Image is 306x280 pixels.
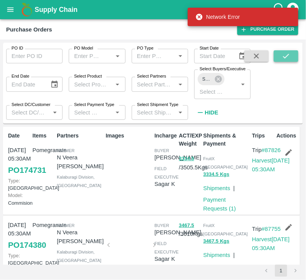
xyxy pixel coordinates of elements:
p: Trip [252,225,290,233]
button: open drawer [2,1,19,18]
strong: Hide [205,109,218,116]
input: Select Buyers/Executive [197,86,226,96]
button: 3467.5 Kgs [203,237,230,246]
span: Model: [8,192,23,198]
a: Shipments [203,185,230,191]
p: Shipments & Payment [203,132,249,148]
span: Sagar K [198,75,217,83]
b: Supply Chain [35,6,78,13]
p: Sagar K [154,180,179,188]
div: customer-support [273,3,286,17]
div: | [230,181,235,192]
input: Enter PO Type [134,51,163,61]
span: Farmer [57,223,74,228]
a: Supply Chain [35,4,273,15]
p: [PERSON_NAME] [154,153,201,162]
p: / 3610 Kgs [179,221,200,239]
div: Sagar K [198,73,225,85]
button: Open [175,108,185,118]
label: Select Buyers/Executive [200,66,246,72]
span: field executive [154,166,179,179]
span: Type: [8,253,20,258]
input: Select Product [71,79,110,89]
label: End Date [12,73,29,80]
a: #87826 [262,147,281,153]
input: Enter PO ID [6,49,63,63]
label: PO ID [12,45,23,51]
div: Network Error [195,10,240,24]
p: [DATE] 05:30AM [8,221,30,238]
span: Farmer [57,148,74,153]
img: logo [19,2,35,17]
input: Enter PO Model [71,51,100,61]
span: FruitX [GEOGRAPHIC_DATA] [203,223,248,236]
label: Select Product [74,73,102,80]
p: Incharge [154,132,176,140]
a: PO174731 [8,163,46,177]
label: Select Payment Type [74,102,114,108]
label: Select Partners [137,73,166,80]
button: 3334.5 [179,154,194,163]
p: Actions [276,132,298,140]
input: End Date [6,77,44,91]
a: Payment Requests (2) [203,263,236,278]
p: N Veera [PERSON_NAME] [57,153,104,171]
nav: pagination navigation [259,265,303,277]
p: Partners [57,132,103,140]
button: Choose date [47,77,62,92]
div: | [230,248,235,259]
div: Purchase Orders [6,25,52,35]
button: page 1 [275,265,287,277]
a: Payment Requests (1) [203,197,236,211]
span: Kalaburagi Division , [GEOGRAPHIC_DATA] [57,250,101,263]
label: Select Shipment Type [137,102,179,108]
p: Pomegranate [33,221,54,229]
p: [DATE] 05:30AM [8,146,30,163]
button: 3467.5 [179,221,194,230]
button: Choose date [235,49,250,63]
p: Date [8,132,30,140]
button: Open [112,80,122,89]
a: Shipments [203,252,230,258]
label: PO Type [137,45,154,51]
button: Open [175,80,185,89]
a: #87755 [262,226,281,232]
span: Kalaburagi Division , [GEOGRAPHIC_DATA] [57,175,101,188]
p: ACT/EXP Weight [179,132,200,148]
span: field executive [154,241,179,254]
span: Type: [8,178,20,184]
span: FruitX [GEOGRAPHIC_DATA] [203,156,248,169]
label: Start Date [200,45,219,51]
button: Open [238,80,248,89]
span: buyer [154,148,169,153]
label: Select DC/Customer [12,102,50,108]
button: Open [112,51,122,61]
p: Commision [8,192,30,206]
input: Start Date [194,49,232,63]
p: Trip [252,146,290,154]
label: PO Model [74,45,93,51]
button: Open [112,108,122,118]
input: Select Payment Type [71,108,100,118]
a: PO174380 [8,238,46,252]
input: Select DC/Customer [8,108,48,118]
p: Pomegranate [33,146,54,154]
p: N Veera [PERSON_NAME] [57,228,104,245]
button: Open [175,51,185,61]
div: account of current user [286,2,300,18]
p: Trips [252,132,274,140]
a: Purchase Order [237,24,298,35]
button: 3334.5 Kgs [203,170,230,179]
p: [PERSON_NAME] [154,228,201,237]
p: / 3505.5 Kgs [179,154,200,172]
button: Hide [194,106,220,119]
p: Sagar K [154,255,179,263]
button: Open [50,108,60,118]
p: [GEOGRAPHIC_DATA] [8,177,30,192]
p: Images [106,132,151,140]
input: Select Shipment Type [134,108,173,118]
span: buyer [154,223,169,228]
p: Items [33,132,54,140]
input: Select Partners [134,79,173,89]
a: Harvest[DATE] 05:30AM [252,157,290,172]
